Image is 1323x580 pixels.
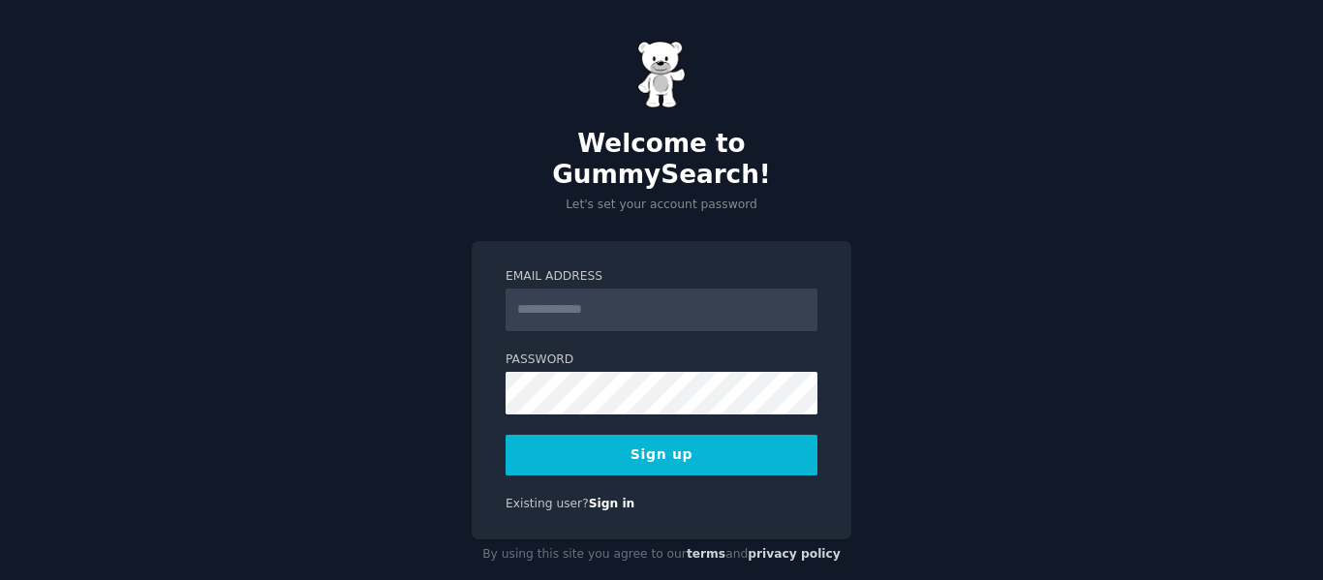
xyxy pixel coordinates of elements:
h2: Welcome to GummySearch! [472,129,851,190]
a: privacy policy [748,547,841,561]
p: Let's set your account password [472,197,851,214]
label: Password [506,351,817,369]
a: Sign in [589,497,635,510]
span: Existing user? [506,497,589,510]
a: terms [687,547,725,561]
div: By using this site you agree to our and [472,539,851,570]
button: Sign up [506,435,817,475]
label: Email Address [506,268,817,286]
img: Gummy Bear [637,41,686,108]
